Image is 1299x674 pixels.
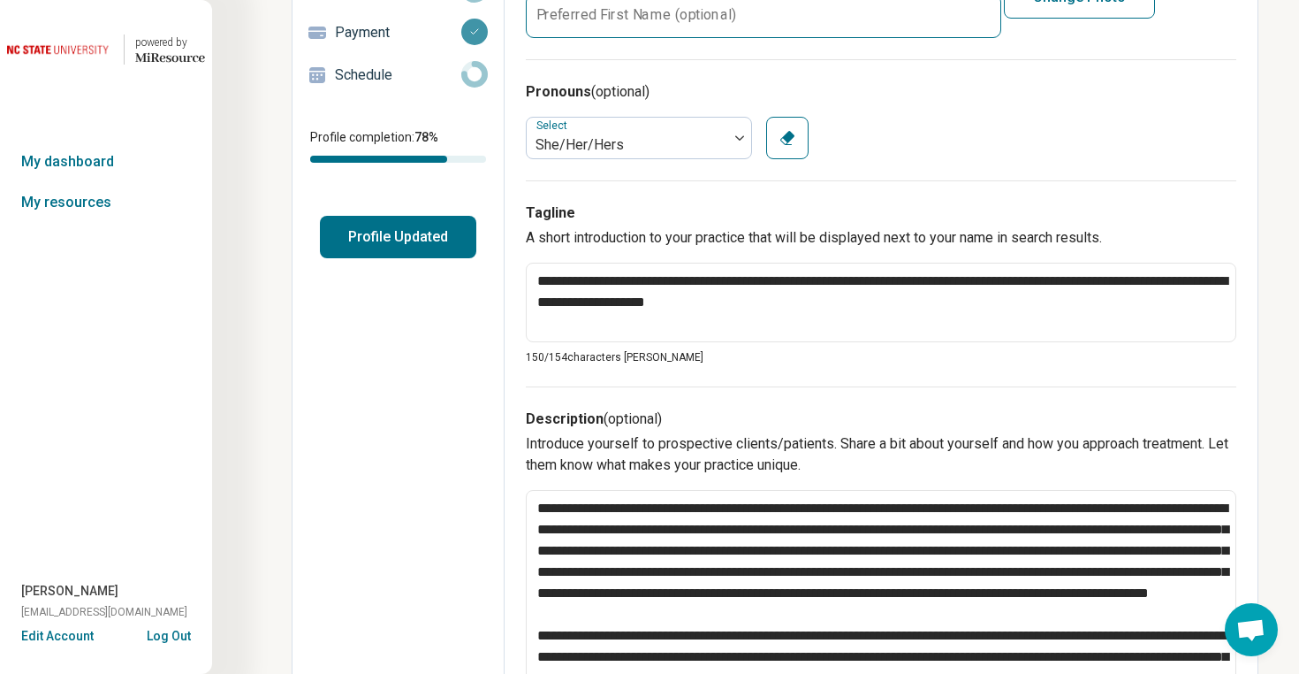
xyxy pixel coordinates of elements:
label: Preferred First Name (optional) [536,8,736,22]
button: Log Out [147,627,191,641]
h3: Tagline [526,203,1236,224]
div: powered by [135,34,205,50]
a: Schedule [292,54,504,96]
img: North Carolina State University [7,28,113,71]
div: Profile completion: [292,118,504,173]
div: She/Her/Hers [536,134,719,156]
label: Select [536,119,571,132]
h3: Pronouns [526,81,1236,103]
span: (optional) [604,410,662,427]
span: (optional) [591,83,649,100]
a: Payment [292,11,504,54]
button: Edit Account [21,627,94,646]
p: Schedule [335,65,461,86]
p: Payment [335,22,461,43]
p: 150/ 154 characters [PERSON_NAME] [526,349,1236,365]
span: 78 % [414,130,438,144]
p: A short introduction to your practice that will be displayed next to your name in search results. [526,227,1236,249]
a: North Carolina State University powered by [7,28,205,71]
a: Open chat [1225,603,1278,656]
span: [EMAIL_ADDRESS][DOMAIN_NAME] [21,604,187,620]
span: [PERSON_NAME] [21,582,118,601]
h3: Description [526,409,1236,430]
p: Introduce yourself to prospective clients/patients. Share a bit about yourself and how you approa... [526,433,1236,476]
div: Profile completion [310,156,486,163]
button: Profile Updated [320,216,476,258]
